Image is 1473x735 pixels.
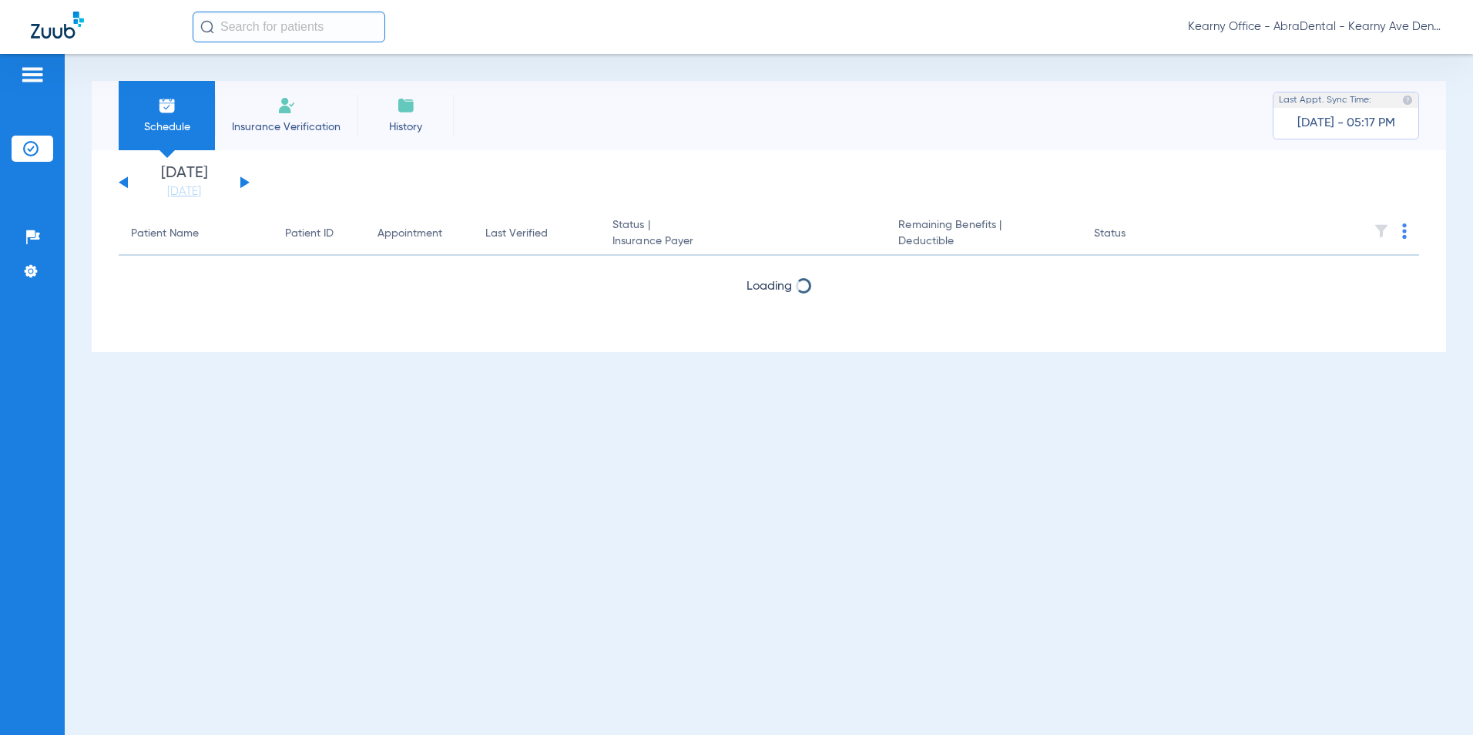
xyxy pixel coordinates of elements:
img: last sync help info [1402,95,1413,106]
span: Insurance Verification [226,119,346,135]
img: Schedule [158,96,176,115]
span: Last Appt. Sync Time: [1279,92,1371,108]
img: Manual Insurance Verification [277,96,296,115]
div: Appointment [377,226,461,242]
img: filter.svg [1374,223,1389,239]
li: [DATE] [138,166,230,200]
img: hamburger-icon [20,65,45,84]
div: Last Verified [485,226,588,242]
span: Deductible [898,233,1069,250]
img: Zuub Logo [31,12,84,39]
span: Insurance Payer [612,233,874,250]
span: History [369,119,442,135]
img: group-dot-blue.svg [1402,223,1407,239]
div: Patient Name [131,226,260,242]
th: Status [1082,213,1186,256]
span: [DATE] - 05:17 PM [1297,116,1395,131]
img: History [397,96,415,115]
span: Kearny Office - AbraDental - Kearny Ave Dental, LLC - Kearny General [1188,19,1442,35]
a: [DATE] [138,184,230,200]
div: Last Verified [485,226,548,242]
span: Loading [747,280,792,293]
div: Appointment [377,226,442,242]
div: Patient Name [131,226,199,242]
img: Search Icon [200,20,214,34]
input: Search for patients [193,12,385,42]
div: Patient ID [285,226,353,242]
th: Remaining Benefits | [886,213,1081,256]
th: Status | [600,213,886,256]
span: Schedule [130,119,203,135]
iframe: Chat Widget [1396,661,1473,735]
div: Patient ID [285,226,334,242]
